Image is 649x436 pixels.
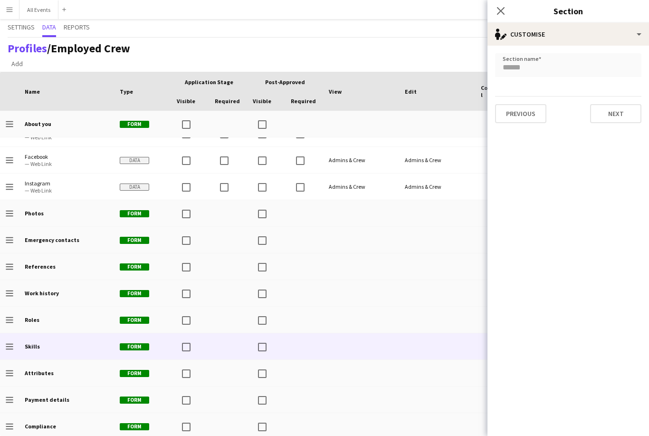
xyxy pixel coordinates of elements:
span: Form [120,423,149,430]
div: Customise [487,23,649,46]
a: Add [8,58,27,70]
span: Visible [177,97,195,105]
span: Type [120,88,133,95]
button: Previous [495,104,546,123]
span: Instagram [25,180,108,187]
h3: Section [487,5,649,17]
div: Admins & Crew [323,147,399,173]
span: Form [120,121,149,128]
span: Reports [64,24,90,30]
span: Data [42,24,56,30]
span: Edit [405,88,417,95]
b: Compliance [25,423,56,430]
span: Required [215,97,240,105]
b: Payment details [25,396,69,403]
div: Admins & Crew [323,174,399,200]
div: Admins & Crew [399,147,475,173]
span: Data [120,157,149,164]
span: Conditional [481,84,512,98]
span: Form [120,210,149,217]
span: Form [120,263,149,271]
span: Form [120,397,149,404]
span: Required [291,97,316,105]
span: — Web Link [25,160,108,167]
span: Data [120,184,149,191]
span: Name [25,88,40,95]
span: Form [120,370,149,377]
b: References [25,263,56,270]
span: Form [120,317,149,324]
span: Post-Approved [265,78,305,86]
b: Work history [25,290,59,297]
div: Admins & Crew [399,174,475,200]
span: Form [120,343,149,350]
span: Form [120,290,149,297]
b: About you [25,120,51,127]
span: Form [120,237,149,244]
b: Attributes [25,369,54,377]
a: Profiles [8,41,47,56]
button: All Events [19,0,58,19]
button: Next [590,104,641,123]
h1: / [8,41,130,56]
b: Skills [25,343,40,350]
span: Employed Crew [51,41,130,56]
b: Roles [25,316,39,323]
b: Photos [25,210,44,217]
span: View [329,88,342,95]
span: — Web Link [25,187,108,194]
span: Visible [253,97,271,105]
span: Facebook [25,153,108,160]
span: Settings [8,24,35,30]
span: Add [11,59,23,68]
span: Application stage [185,78,233,86]
b: Emergency contacts [25,236,79,243]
